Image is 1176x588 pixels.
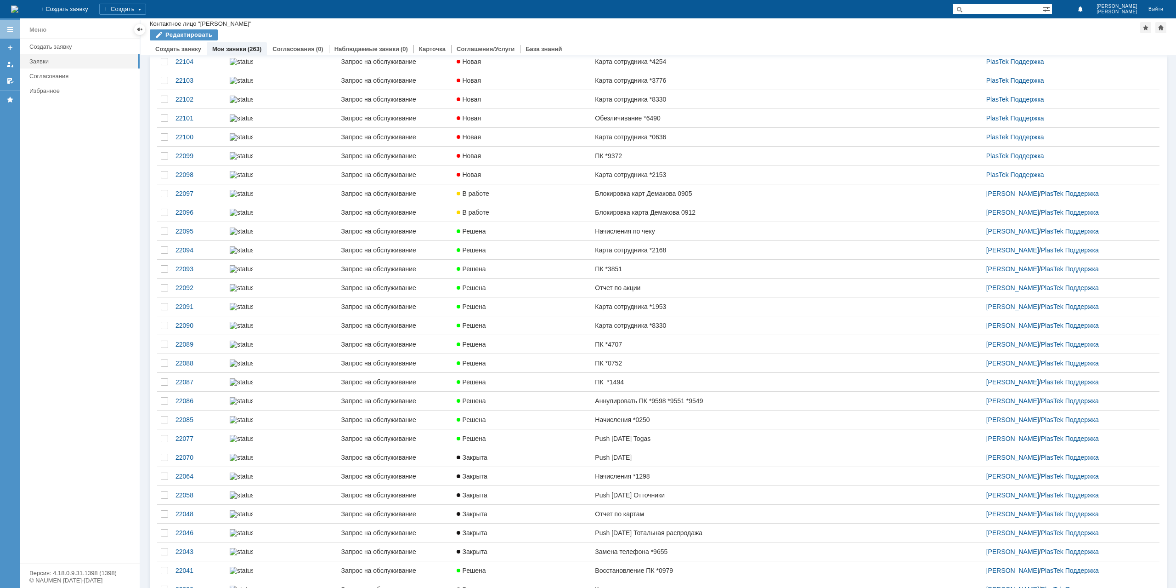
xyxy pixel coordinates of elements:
a: statusbar-100 (1).png [226,467,338,485]
a: Запрос на обслуживание [338,373,453,391]
div: Карта сотрудника *8330 [595,322,775,329]
a: statusbar-100 (1).png [226,147,338,165]
a: PlasTek Поддержка [1041,397,1099,405]
a: Закрыта [453,448,591,467]
a: [PERSON_NAME] [986,228,1039,235]
a: Карта сотрудника *2168 [591,241,778,259]
a: Решена [453,241,591,259]
img: statusbar-100 (1).png [230,265,253,273]
a: 22093 [172,260,226,278]
a: PlasTek Поддержка [1041,341,1099,348]
div: Запрос на обслуживание [341,228,450,235]
div: Обезличивание *6490 [595,114,775,122]
a: 22098 [172,166,226,184]
a: [PERSON_NAME] [986,473,1039,480]
div: Запрос на обслуживание [341,303,450,310]
div: Начисления *1298 [595,473,775,480]
img: statusbar-100 (1).png [230,416,253,423]
span: Решена [457,284,486,291]
a: Запрос на обслуживание [338,411,453,429]
div: Push [DATE] Togas [595,435,775,442]
a: 22101 [172,109,226,127]
a: 22103 [172,71,226,90]
a: Запрос на обслуживание [338,279,453,297]
img: statusbar-100 (1).png [230,360,253,367]
span: Решена [457,303,486,310]
a: 22064 [172,467,226,485]
div: Блокировка карт Демакова 0905 [595,190,775,197]
a: Запрос на обслуживание [338,429,453,448]
div: 22098 [175,171,222,178]
a: statusbar-100 (1).png [226,354,338,372]
a: PlasTek Поддержка [986,114,1044,122]
a: 22099 [172,147,226,165]
a: statusbar-100 (1).png [226,203,338,222]
img: statusbar-100 (1).png [230,228,253,235]
a: 22097 [172,184,226,203]
img: statusbar-100 (1).png [230,77,253,84]
a: statusbar-100 (1).png [226,71,338,90]
img: statusbar-100 (1).png [230,322,253,329]
div: 22089 [175,341,222,348]
div: 22091 [175,303,222,310]
a: Push [DATE] Отточники [591,486,778,504]
span: Новая [457,58,481,65]
div: 22092 [175,284,222,291]
span: Новая [457,96,481,103]
a: База знаний [526,46,562,52]
div: Запрос на обслуживание [341,322,450,329]
img: statusbar-100 (1).png [230,171,253,178]
div: ПК *4707 [595,341,775,348]
a: statusbar-100 (1).png [226,222,338,240]
div: Начисления *0250 [595,416,775,423]
img: statusbar-100 (1).png [230,454,253,461]
a: Создать заявку [26,40,138,54]
a: Обезличивание *6490 [591,109,778,127]
img: statusbar-100 (1).png [230,397,253,405]
div: 22058 [175,491,222,499]
span: Новая [457,77,481,84]
a: 22077 [172,429,226,448]
span: Решена [457,322,486,329]
div: 22086 [175,397,222,405]
a: Новая [453,166,591,184]
a: [PERSON_NAME] [986,397,1039,405]
a: Решена [453,354,591,372]
div: Запрос на обслуживание [341,77,450,84]
a: 22058 [172,486,226,504]
a: 22096 [172,203,226,222]
a: 22104 [172,52,226,71]
a: statusbar-100 (1).png [226,90,338,108]
a: 22087 [172,373,226,391]
a: Запрос на обслуживание [338,316,453,335]
a: 22086 [172,392,226,410]
div: Карта сотрудника *2153 [595,171,775,178]
a: PlasTek Поддержка [986,133,1044,141]
a: ПК *0752 [591,354,778,372]
a: Решена [453,297,591,316]
a: statusbar-100 (1).png [226,260,338,278]
img: statusbar-100 (1).png [230,284,253,291]
div: 22096 [175,209,222,216]
a: 22089 [172,335,226,354]
a: PlasTek Поддержка [1041,378,1099,386]
a: statusbar-100 (1).png [226,184,338,203]
a: Согласования [26,69,138,83]
span: [PERSON_NAME] [1097,4,1137,9]
a: 22090 [172,316,226,335]
div: 22090 [175,322,222,329]
a: PlasTek Поддержка [986,77,1044,84]
div: Запрос на обслуживание [341,58,450,65]
a: Карта сотрудника *8330 [591,316,778,335]
div: Запрос на обслуживание [341,171,450,178]
span: Решена [457,228,486,235]
img: statusbar-100 (1).png [230,133,253,141]
a: statusbar-100 (1).png [226,297,338,316]
div: 22093 [175,265,222,273]
a: 22102 [172,90,226,108]
a: statusbar-100 (1).png [226,335,338,354]
div: Запрос на обслуживание [341,491,450,499]
img: statusbar-100 (1).png [230,152,253,160]
div: Запрос на обслуживание [341,416,450,423]
div: Запрос на обслуживание [341,246,450,254]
